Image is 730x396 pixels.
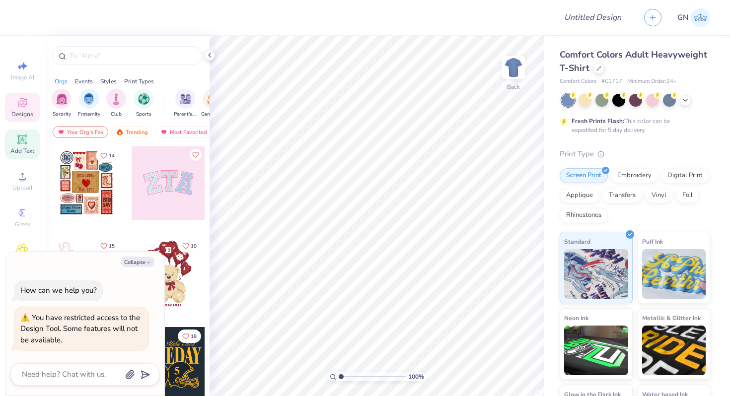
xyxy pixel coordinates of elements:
[178,239,201,253] button: Like
[201,89,224,118] button: filter button
[642,313,701,323] span: Metallic & Glitter Ink
[190,149,202,161] button: Like
[572,117,624,125] strong: Fresh Prints Flash:
[560,49,707,74] span: Comfort Colors Adult Heavyweight T-Shirt
[560,168,608,183] div: Screen Print
[136,111,151,118] span: Sports
[5,257,40,273] span: Clipart & logos
[504,58,523,77] img: Back
[53,111,71,118] span: Sorority
[627,77,677,86] span: Minimum Order: 24 +
[124,77,154,86] div: Print Types
[677,12,688,23] span: GN
[572,117,694,134] div: This color can be expedited for 5 day delivery.
[155,126,212,138] div: Most Favorited
[109,153,115,158] span: 14
[53,126,108,138] div: Your Org's Fav
[201,111,224,118] span: Game Day
[191,244,197,249] span: 10
[83,93,94,105] img: Fraternity Image
[564,249,628,299] img: Standard
[560,208,608,223] div: Rhinestones
[111,93,122,105] img: Club Image
[20,285,97,295] div: How can we help you?
[560,148,710,160] div: Print Type
[207,93,219,105] img: Game Day Image
[178,330,201,343] button: Like
[556,7,629,27] input: Untitled Design
[134,89,153,118] div: filter for Sports
[12,184,32,192] span: Upload
[111,111,122,118] span: Club
[69,51,196,61] input: Try "Alpha"
[75,77,93,86] div: Events
[661,168,709,183] div: Digital Print
[174,111,197,118] span: Parent's Weekend
[160,129,168,135] img: most_fav.gif
[78,89,100,118] div: filter for Fraternity
[96,149,119,162] button: Like
[78,111,100,118] span: Fraternity
[691,8,710,27] img: George Nikhil Musunoor
[408,372,424,381] span: 100 %
[100,77,117,86] div: Styles
[602,188,642,203] div: Transfers
[15,220,30,228] span: Greek
[174,89,197,118] button: filter button
[201,89,224,118] div: filter for Game Day
[111,126,152,138] div: Trending
[645,188,673,203] div: Vinyl
[642,236,663,247] span: Puff Ink
[560,77,596,86] span: Comfort Colors
[560,188,599,203] div: Applique
[507,82,520,91] div: Back
[180,93,191,105] img: Parent's Weekend Image
[611,168,658,183] div: Embroidery
[564,326,628,375] img: Neon Ink
[106,89,126,118] button: filter button
[57,129,65,135] img: most_fav.gif
[56,93,68,105] img: Sorority Image
[109,244,115,249] span: 15
[52,89,72,118] button: filter button
[138,93,149,105] img: Sports Image
[52,89,72,118] div: filter for Sorority
[642,249,706,299] img: Puff Ink
[11,73,34,81] span: Image AI
[174,89,197,118] div: filter for Parent's Weekend
[55,77,68,86] div: Orgs
[676,188,699,203] div: Foil
[564,236,590,247] span: Standard
[121,257,154,267] button: Collapse
[11,110,33,118] span: Designs
[78,89,100,118] button: filter button
[677,8,710,27] a: GN
[96,239,119,253] button: Like
[564,313,588,323] span: Neon Ink
[134,89,153,118] button: filter button
[10,147,34,155] span: Add Text
[106,89,126,118] div: filter for Club
[20,313,140,345] div: You have restricted access to the Design Tool. Some features will not be available.
[601,77,622,86] span: # C1717
[116,129,124,135] img: trending.gif
[642,326,706,375] img: Metallic & Glitter Ink
[191,334,197,339] span: 18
